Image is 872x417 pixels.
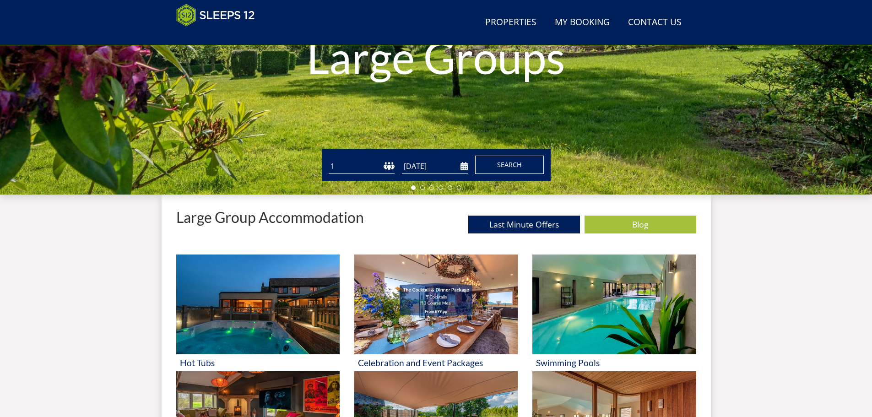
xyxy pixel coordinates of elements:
h3: Hot Tubs [180,358,336,368]
a: 'Celebration and Event Packages' - Large Group Accommodation Holiday Ideas Celebration and Event ... [354,255,518,371]
span: Search [497,160,522,169]
img: Sleeps 12 [176,4,255,27]
p: Large Group Accommodation [176,209,364,225]
a: 'Swimming Pools' - Large Group Accommodation Holiday Ideas Swimming Pools [532,255,696,371]
button: Search [475,156,544,174]
a: Contact Us [624,12,685,33]
h3: Celebration and Event Packages [358,358,514,368]
img: 'Swimming Pools' - Large Group Accommodation Holiday Ideas [532,255,696,354]
a: My Booking [551,12,613,33]
input: Arrival Date [402,159,468,174]
a: Blog [585,216,696,233]
a: Last Minute Offers [468,216,580,233]
h3: Swimming Pools [536,358,692,368]
a: 'Hot Tubs' - Large Group Accommodation Holiday Ideas Hot Tubs [176,255,340,371]
img: 'Hot Tubs' - Large Group Accommodation Holiday Ideas [176,255,340,354]
img: 'Celebration and Event Packages' - Large Group Accommodation Holiday Ideas [354,255,518,354]
iframe: Customer reviews powered by Trustpilot [172,32,268,40]
a: Properties [482,12,540,33]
